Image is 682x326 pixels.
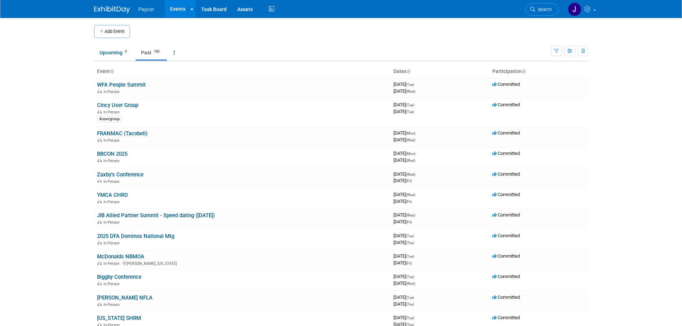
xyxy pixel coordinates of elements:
span: Committed [492,212,520,218]
span: In-Person [103,241,122,245]
span: (Fri) [406,261,412,265]
img: ExhibitDay [94,6,130,13]
span: (Thu) [406,302,414,306]
a: WFA People Summit [97,82,146,88]
span: - [415,295,416,300]
img: In-Person Event [97,110,102,113]
span: Committed [492,151,520,156]
span: In-Person [103,89,122,94]
span: [DATE] [393,295,416,300]
span: Committed [492,295,520,300]
span: (Tue) [406,275,414,279]
span: In-Person [103,110,122,115]
img: In-Person Event [97,89,102,93]
th: Participation [489,65,588,78]
span: [DATE] [393,233,416,238]
span: - [415,82,416,87]
span: 190 [152,49,161,54]
span: (Wed) [406,159,415,162]
span: Committed [492,315,520,320]
span: In-Person [103,261,122,266]
span: - [416,212,417,218]
th: Event [94,65,391,78]
a: BBCON 2025 [97,151,127,157]
span: (Wed) [406,282,415,286]
span: Committed [492,102,520,107]
span: - [415,274,416,279]
th: Dates [391,65,489,78]
span: Committed [492,253,520,259]
a: Search [526,3,558,16]
span: In-Person [103,220,122,225]
span: - [416,151,417,156]
span: (Tue) [406,296,414,300]
span: In-Person [103,282,122,286]
span: (Fri) [406,220,412,224]
span: [DATE] [393,240,414,245]
span: [DATE] [393,171,417,177]
a: Upcoming9 [94,46,134,59]
a: Sort by Start Date [407,68,410,74]
span: [DATE] [393,178,412,183]
span: - [415,233,416,238]
button: Add Event [94,25,130,38]
span: (Tue) [406,103,414,107]
span: (Tue) [406,83,414,87]
img: In-Person Event [97,159,102,162]
a: [US_STATE] SHRM [97,315,141,321]
div: [PERSON_NAME], [US_STATE] [97,260,388,266]
span: In-Person [103,159,122,163]
span: (Wed) [406,172,415,176]
span: - [415,315,416,320]
span: (Thu) [406,241,414,245]
a: McDonalds NBMOA [97,253,144,260]
span: [DATE] [393,274,416,279]
span: [DATE] [393,88,415,94]
span: (Wed) [406,213,415,217]
span: (Mon) [406,152,415,156]
span: Committed [492,274,520,279]
span: (Tue) [406,234,414,238]
span: In-Person [103,138,122,143]
span: In-Person [103,200,122,204]
img: In-Person Event [97,302,102,306]
img: In-Person Event [97,179,102,183]
a: YMCA CHRO [97,192,128,198]
span: (Wed) [406,138,415,142]
span: [DATE] [393,212,417,218]
span: [DATE] [393,157,415,163]
span: (Mon) [406,131,415,135]
span: (Fri) [406,200,412,204]
span: Committed [492,130,520,136]
a: Sort by Event Name [110,68,113,74]
a: Biggby Conference [97,274,141,280]
img: In-Person Event [97,200,102,203]
span: [DATE] [393,130,417,136]
span: [DATE] [393,82,416,87]
span: In-Person [103,179,122,184]
span: In-Person [103,302,122,307]
span: [DATE] [393,315,416,320]
span: [DATE] [393,281,415,286]
span: (Tue) [406,110,414,114]
div: #usergroup [97,116,122,122]
span: Search [535,7,552,12]
span: [DATE] [393,192,417,197]
span: - [416,130,417,136]
span: Committed [492,192,520,197]
span: [DATE] [393,253,416,259]
span: Paycor [139,6,154,12]
img: In-Person Event [97,220,102,224]
a: Zaxby's Conference [97,171,144,178]
a: FRANMAC (Tacobell) [97,130,147,137]
span: (Wed) [406,193,415,197]
a: [PERSON_NAME] NFLA [97,295,153,301]
span: [DATE] [393,151,417,156]
img: In-Person Event [97,241,102,244]
img: Jenny Campbell [568,3,581,16]
img: In-Person Event [97,282,102,285]
span: (Fri) [406,179,412,183]
span: - [415,102,416,107]
a: Sort by Participation Type [522,68,526,74]
span: [DATE] [393,109,414,114]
